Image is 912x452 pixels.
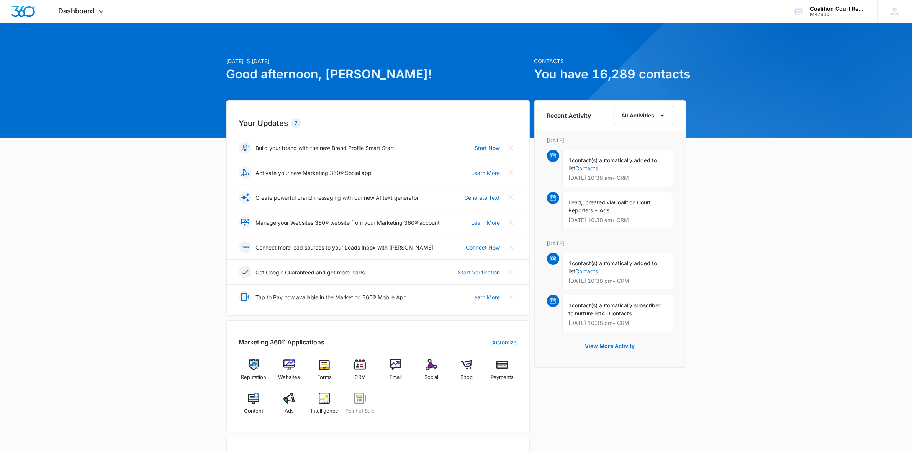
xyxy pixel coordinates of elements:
[547,136,673,144] p: [DATE]
[569,260,572,266] span: 1
[390,374,402,381] span: Email
[534,65,686,83] h1: You have 16,289 contacts
[576,165,598,171] a: Contacts
[311,407,338,415] span: Intelligence
[256,144,395,152] p: Build your brand with the new Brand Profile Smart Start
[505,166,517,179] button: Close
[274,393,304,420] a: Ads
[472,219,500,227] a: Learn More
[505,191,517,204] button: Close
[547,111,591,120] h6: Recent Activity
[810,6,866,12] div: account name
[317,374,332,381] span: Forms
[569,260,657,274] span: contact(s) automatically added to list
[256,219,440,227] p: Manage your Websites 360® website from your Marketing 360® account
[569,302,662,317] span: contact(s) automatically subscribed to nurture list
[310,393,339,420] a: Intelligence
[310,359,339,387] a: Forms
[256,243,434,251] p: Connect more lead sources to your Leads Inbox with [PERSON_NAME]
[59,7,95,15] span: Dashboard
[505,266,517,278] button: Close
[488,359,517,387] a: Payments
[416,359,446,387] a: Social
[274,359,304,387] a: Websites
[810,12,866,17] div: account id
[466,243,500,251] a: Connect Now
[256,169,372,177] p: Activate your new Marketing 360® Social app
[505,291,517,303] button: Close
[569,157,572,163] span: 1
[569,320,667,326] p: [DATE] 10:38 pm • CRM
[569,157,657,171] span: contact(s) automatically added to list
[534,57,686,65] p: Contacts
[239,359,269,387] a: Reputation
[452,359,481,387] a: Shop
[602,310,632,317] span: All Contacts
[354,374,366,381] span: CRM
[244,407,263,415] span: Content
[569,199,583,206] span: Lead,
[505,216,517,228] button: Close
[256,293,407,301] p: Tap to Pay now available in the Marketing 360® Mobile App
[256,268,365,276] p: Get Google Guaranteed and get more leads
[569,175,667,181] p: [DATE] 10:38 am • CRM
[547,239,673,247] p: [DATE]
[472,293,500,301] a: Learn More
[458,268,500,276] a: Start Verification
[239,393,269,420] a: Content
[465,194,500,202] a: Generate Text
[505,241,517,253] button: Close
[475,144,500,152] a: Start Now
[569,217,667,223] p: [DATE] 10:38 am • CRM
[345,407,375,415] span: Point of Sale
[345,359,375,387] a: CRM
[583,199,614,206] span: , created via
[472,169,500,177] a: Learn More
[285,407,294,415] span: Ads
[614,106,673,125] button: All Activities
[345,393,375,420] a: Point of Sale
[226,57,530,65] p: [DATE] is [DATE]
[256,194,419,202] p: Create powerful brand messaging with our new AI text generator
[491,338,517,346] a: Customize
[424,374,438,381] span: Social
[569,278,667,284] p: [DATE] 10:38 pm • CRM
[576,268,598,274] a: Contacts
[491,374,514,381] span: Payments
[278,374,300,381] span: Websites
[460,374,473,381] span: Shop
[569,302,572,308] span: 1
[381,359,411,387] a: Email
[239,117,517,129] h2: Your Updates
[291,119,301,128] div: 7
[578,337,643,355] button: View More Activity
[239,338,325,347] h2: Marketing 360® Applications
[505,142,517,154] button: Close
[226,65,530,83] h1: Good afternoon, [PERSON_NAME]!
[241,374,266,381] span: Reputation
